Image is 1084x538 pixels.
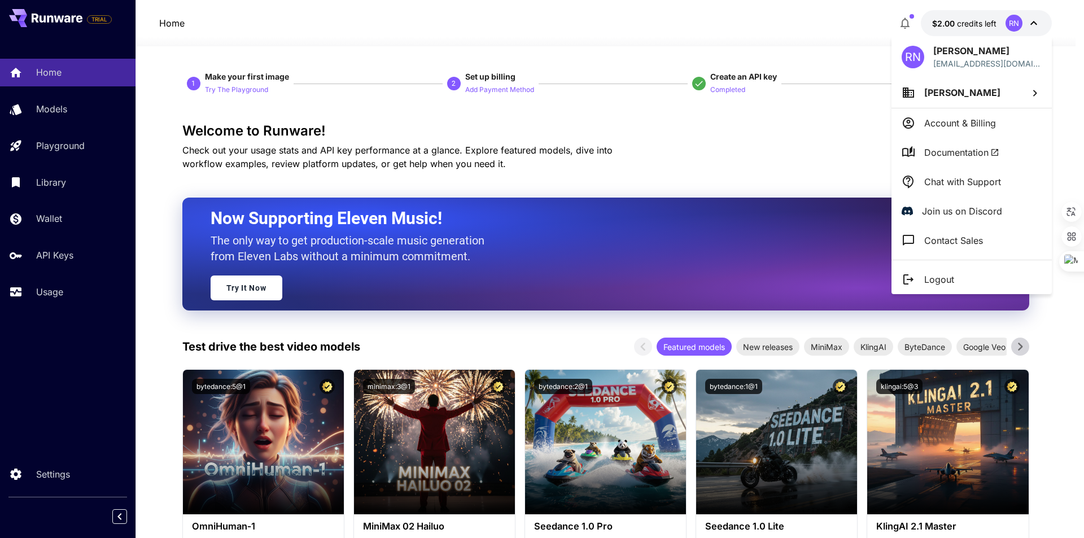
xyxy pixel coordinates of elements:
[924,146,999,159] span: Documentation
[933,58,1042,69] p: [EMAIL_ADDRESS][DOMAIN_NAME]
[924,116,996,130] p: Account & Billing
[924,234,983,247] p: Contact Sales
[924,87,1000,98] span: [PERSON_NAME]
[924,273,954,286] p: Logout
[891,77,1052,108] button: [PERSON_NAME]
[933,58,1042,69] div: se1.zh@milliontech.com
[902,46,924,68] div: RN
[922,204,1002,218] p: Join us on Discord
[924,175,1001,189] p: Chat with Support
[933,44,1042,58] p: [PERSON_NAME]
